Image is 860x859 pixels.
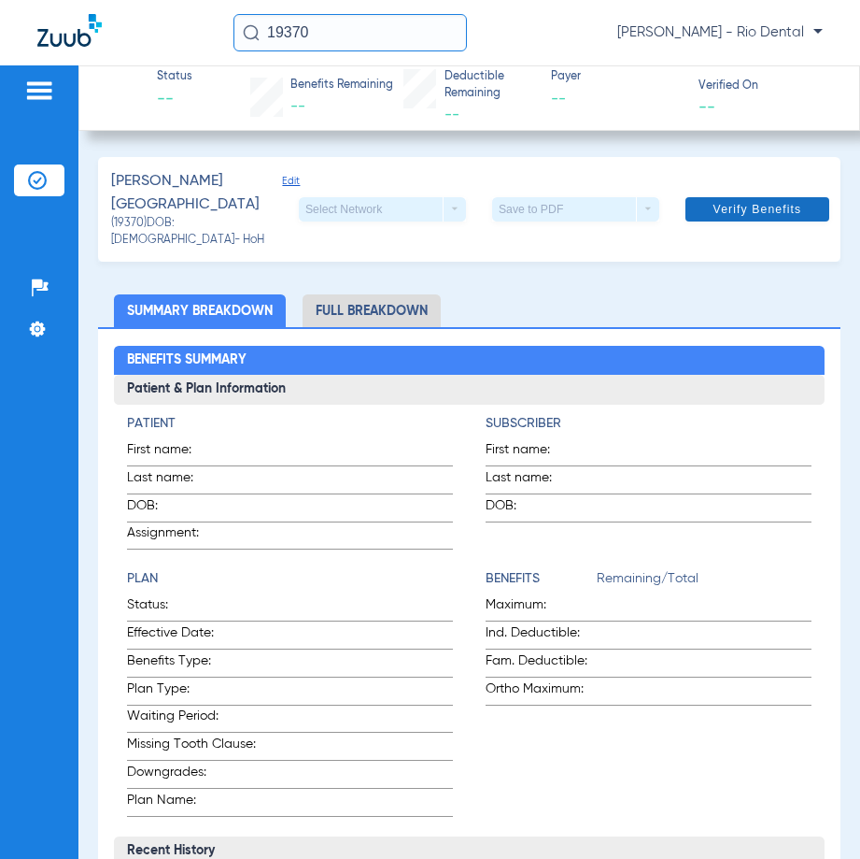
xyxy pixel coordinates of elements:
[127,735,264,760] span: Missing Tooth Clause:
[127,468,219,494] span: Last name:
[486,680,597,705] span: Ortho Maximum:
[444,69,535,102] span: Deductible Remaining
[127,595,264,621] span: Status:
[114,375,824,405] h3: Patient & Plan Information
[127,440,219,465] span: First name:
[127,651,264,677] span: Benefits Type:
[127,763,264,788] span: Downgrades:
[713,202,802,217] span: Verify Benefits
[114,294,286,327] li: Summary Breakdown
[486,623,597,649] span: Ind. Deductible:
[444,107,459,122] span: --
[127,523,219,549] span: Assignment:
[551,69,682,86] span: Payer
[290,78,393,94] span: Benefits Remaining
[290,99,305,114] span: --
[486,595,597,621] span: Maximum:
[111,216,299,249] span: (19370) DOB: [DEMOGRAPHIC_DATA] - HoH
[617,23,823,42] span: [PERSON_NAME] - Rio Dental
[486,496,577,522] span: DOB:
[157,88,192,111] span: --
[157,69,192,86] span: Status
[551,88,682,111] span: --
[111,170,260,216] span: [PERSON_NAME][GEOGRAPHIC_DATA]
[127,569,453,589] h4: Plan
[233,14,467,51] input: Search for patients
[486,569,597,595] app-breakdown-title: Benefits
[685,197,829,222] button: Verify Benefits
[698,79,829,95] span: Verified On
[127,623,264,649] span: Effective Date:
[282,175,299,216] span: Edit
[37,14,102,47] img: Zuub Logo
[486,651,597,677] span: Fam. Deductible:
[127,496,219,522] span: DOB:
[127,414,453,434] h4: Patient
[114,346,824,376] h2: Benefits Summary
[303,294,441,327] li: Full Breakdown
[486,468,577,494] span: Last name:
[486,414,811,434] h4: Subscriber
[243,24,260,41] img: Search Icon
[127,680,264,705] span: Plan Type:
[127,707,264,732] span: Waiting Period:
[486,440,577,465] span: First name:
[698,96,715,116] span: --
[486,569,597,589] h4: Benefits
[597,569,811,595] span: Remaining/Total
[127,791,264,816] span: Plan Name:
[24,79,54,102] img: hamburger-icon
